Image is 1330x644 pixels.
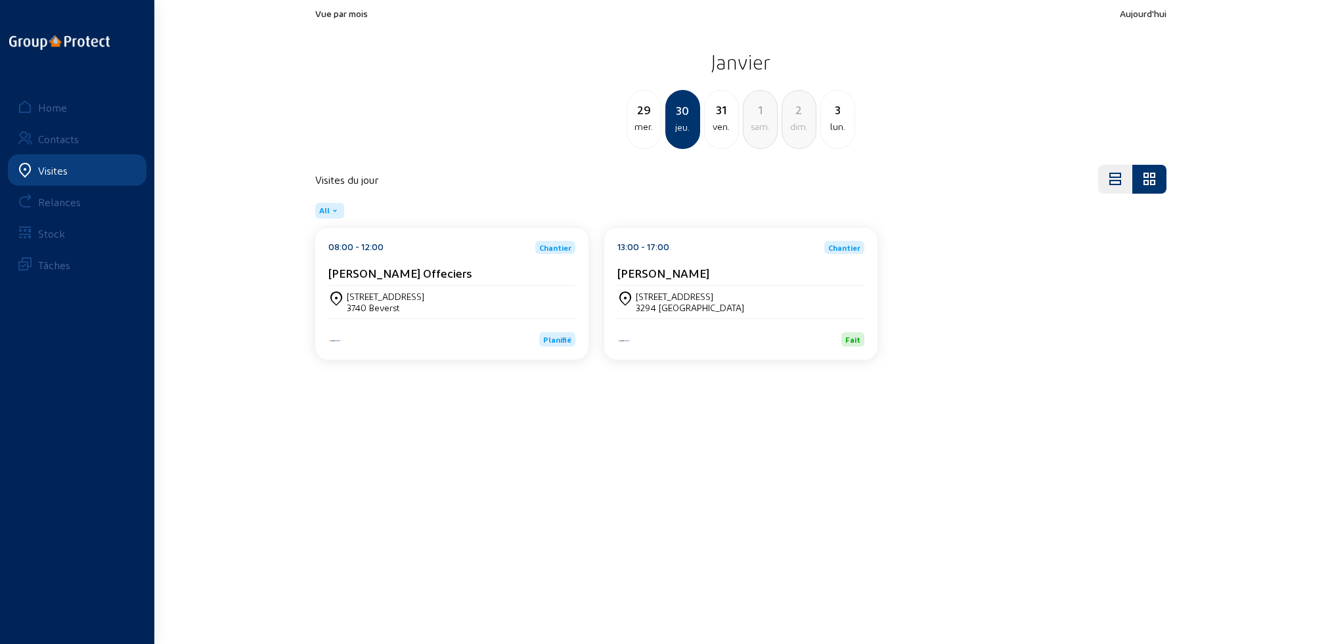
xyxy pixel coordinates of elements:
div: [STREET_ADDRESS] [347,291,424,302]
div: 13:00 - 17:00 [617,241,669,254]
div: 31 [705,100,738,119]
span: Vue par mois [315,8,368,19]
div: Stock [38,227,65,240]
div: Tâches [38,259,70,271]
a: Tâches [8,249,146,280]
img: logo-oneline.png [9,35,110,50]
div: Contacts [38,133,79,145]
span: Aujourd'hui [1120,8,1166,19]
div: 1 [743,100,777,119]
a: Relances [8,186,146,217]
div: 3 [821,100,854,119]
div: mer. [627,119,661,135]
div: 3294 [GEOGRAPHIC_DATA] [636,302,744,313]
span: Fait [845,335,860,344]
a: Stock [8,217,146,249]
a: Home [8,91,146,123]
img: Aqua Protect [328,339,342,343]
span: Chantier [539,244,571,251]
span: Planifié [543,335,571,344]
div: jeu. [667,119,699,135]
a: Visites [8,154,146,186]
div: Home [38,101,67,114]
div: 2 [782,100,816,119]
a: Contacts [8,123,146,154]
div: Relances [38,196,81,208]
div: dim. [782,119,816,135]
h4: Visites du jour [315,173,378,186]
h2: Janvier [315,45,1166,78]
div: [STREET_ADDRESS] [636,291,744,302]
cam-card-title: [PERSON_NAME] [617,266,709,280]
div: 30 [667,101,699,119]
div: ven. [705,119,738,135]
div: 29 [627,100,661,119]
div: Visites [38,164,68,177]
cam-card-title: [PERSON_NAME] Offeciers [328,266,472,280]
div: sam. [743,119,777,135]
div: lun. [821,119,854,135]
img: Aqua Protect [617,339,631,343]
span: Chantier [828,244,860,251]
span: All [319,205,330,216]
div: 08:00 - 12:00 [328,241,384,254]
div: 3740 Beverst [347,302,424,313]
